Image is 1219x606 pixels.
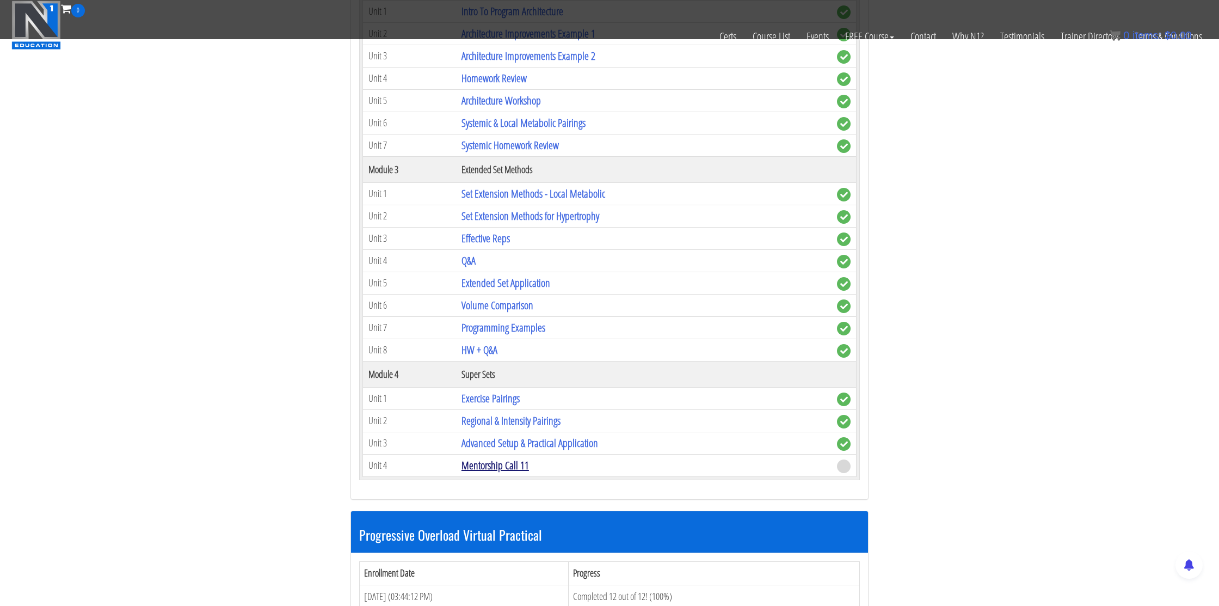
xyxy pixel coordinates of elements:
[944,17,992,56] a: Why N1?
[360,562,569,585] th: Enrollment Date
[461,298,533,313] a: Volume Comparison
[461,231,510,246] a: Effective Reps
[363,272,456,294] td: Unit 5
[1165,29,1192,41] bdi: 0.00
[363,294,456,316] td: Unit 6
[461,436,598,450] a: Advanced Setup & Practical Application
[461,342,497,357] a: HW + Q&A
[359,528,860,542] h3: Progressive Overload Virtual Practical
[837,322,851,335] span: complete
[363,361,456,387] th: Module 4
[461,413,561,428] a: Regional & Intensity Pairings
[363,89,456,112] td: Unit 5
[363,454,456,476] td: Unit 4
[569,562,860,585] th: Progress
[837,188,851,201] span: complete
[363,387,456,409] td: Unit 1
[837,95,851,108] span: complete
[837,232,851,246] span: complete
[837,139,851,153] span: complete
[461,320,545,335] a: Programming Examples
[363,316,456,339] td: Unit 7
[363,134,456,156] td: Unit 7
[461,276,550,290] a: Extended Set Application
[837,277,851,291] span: complete
[61,1,85,16] a: 0
[363,227,456,249] td: Unit 3
[363,112,456,134] td: Unit 6
[902,17,944,56] a: Contact
[837,299,851,313] span: complete
[1126,17,1210,56] a: Terms & Conditions
[837,255,851,268] span: complete
[363,339,456,361] td: Unit 8
[837,415,851,429] span: complete
[1132,29,1161,41] span: items:
[1165,29,1171,41] span: $
[461,391,520,406] a: Exercise Pairings
[456,156,832,182] th: Extended Set Methods
[363,432,456,454] td: Unit 3
[837,344,851,358] span: complete
[1110,29,1192,41] a: 0 items: $0.00
[363,409,456,432] td: Unit 2
[1123,29,1129,41] span: 0
[11,1,61,50] img: n1-education
[461,186,605,201] a: Set Extension Methods - Local Metabolic
[363,249,456,272] td: Unit 4
[456,361,832,387] th: Super Sets
[798,17,837,56] a: Events
[1052,17,1126,56] a: Trainer Directory
[1110,30,1121,41] img: icon11.png
[461,138,559,152] a: Systemic Homework Review
[71,4,85,17] span: 0
[461,253,476,268] a: Q&A
[461,48,595,63] a: Architecture Improvements Example 2
[837,50,851,64] span: complete
[837,72,851,86] span: complete
[461,93,541,108] a: Architecture Workshop
[461,458,529,473] a: Mentorship Call 11
[837,393,851,406] span: complete
[363,67,456,89] td: Unit 4
[837,17,902,56] a: FREE Course
[363,45,456,67] td: Unit 3
[461,71,527,85] a: Homework Review
[461,209,599,223] a: Set Extension Methods for Hypertrophy
[363,182,456,205] td: Unit 1
[837,210,851,224] span: complete
[461,115,586,130] a: Systemic & Local Metabolic Pairings
[837,437,851,451] span: complete
[744,17,798,56] a: Course List
[711,17,744,56] a: Certs
[837,117,851,131] span: complete
[363,156,456,182] th: Module 3
[992,17,1052,56] a: Testimonials
[363,205,456,227] td: Unit 2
